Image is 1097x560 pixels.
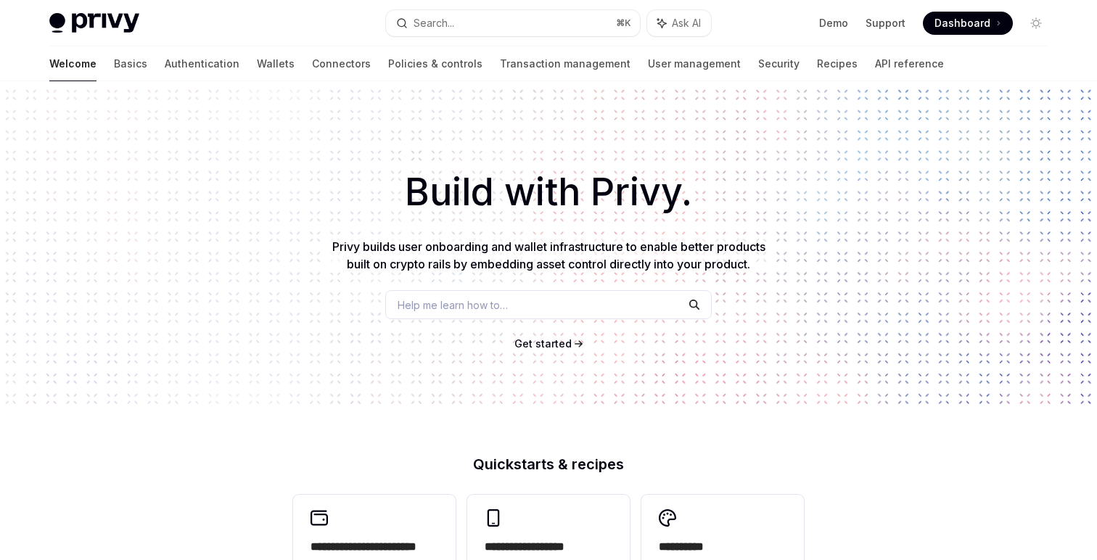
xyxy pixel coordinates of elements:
div: Search... [414,15,454,32]
span: Help me learn how to… [398,297,508,313]
a: Transaction management [500,46,630,81]
span: Dashboard [934,16,990,30]
a: Authentication [165,46,239,81]
a: Wallets [257,46,295,81]
a: Basics [114,46,147,81]
span: ⌘ K [616,17,631,29]
a: Security [758,46,800,81]
img: light logo [49,13,139,33]
button: Ask AI [647,10,711,36]
a: Support [866,16,905,30]
span: Privy builds user onboarding and wallet infrastructure to enable better products built on crypto ... [332,239,765,271]
button: Toggle dark mode [1024,12,1048,35]
a: Demo [819,16,848,30]
a: API reference [875,46,944,81]
span: Ask AI [672,16,701,30]
span: Get started [514,337,572,350]
h2: Quickstarts & recipes [293,457,804,472]
a: User management [648,46,741,81]
h1: Build with Privy. [23,164,1074,221]
a: Recipes [817,46,858,81]
a: Welcome [49,46,96,81]
a: Get started [514,337,572,351]
a: Connectors [312,46,371,81]
button: Search...⌘K [386,10,640,36]
a: Policies & controls [388,46,482,81]
a: Dashboard [923,12,1013,35]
